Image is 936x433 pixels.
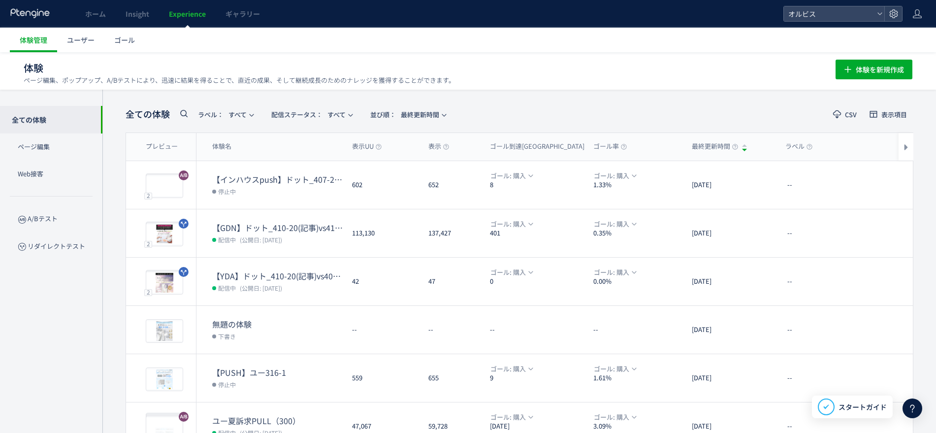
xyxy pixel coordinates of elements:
[787,180,792,190] span: --
[212,142,231,151] span: 体験名
[787,325,792,334] span: --
[594,364,629,374] span: ゴール: 購入
[490,142,592,151] span: ゴール到達[GEOGRAPHIC_DATA]
[198,110,224,119] span: ラベル：
[344,258,420,305] div: 42
[594,267,629,278] span: ゴール: 購入
[212,270,344,282] dt: 【YDA】ドット_410-20(記事)vs407-25(アンケ)
[344,209,420,257] div: 113,130
[364,106,452,122] button: 並び順：最終更新時間
[218,283,236,293] span: 配信中
[787,422,792,431] span: --
[370,110,396,119] span: 並び順：
[845,111,857,118] span: CSV
[587,170,642,181] button: ゴール: 購入
[24,76,455,85] p: ページ編集、ポップアップ、A/Bテストにより、迅速に結果を得ることで、直近の成果、そして継続成長のためのナレッジを獲得することができます。
[420,209,482,257] div: 137,427
[146,175,183,198] img: 7dde50ec8e910326e6f0a07e31ae8d2f1752883324123.jpeg
[484,170,538,181] button: ゴール: 購入
[787,373,792,383] span: --
[587,364,642,374] button: ゴール: 購入
[684,306,777,354] div: [DATE]
[67,35,95,45] span: ユーザー
[787,277,792,286] span: --
[856,60,904,79] span: 体験を新規作成
[240,235,282,244] span: (公開日: [DATE])
[218,234,236,244] span: 配信中
[593,422,684,431] dt: 3.09%
[484,219,538,230] button: ゴール: 購入
[881,111,907,118] span: 表示項目
[212,415,344,427] dt: ユー夏訴求PULL（300）
[490,180,585,190] dt: 8
[420,258,482,305] div: 47
[144,289,152,296] div: 2
[836,60,912,79] button: 体験を新規作成
[594,412,629,423] span: ゴール: 購入
[146,223,183,246] img: cb647fcb0925a13b28285e0ae747a3fc1756166545540.jpeg
[684,161,777,209] div: [DATE]
[144,192,152,199] div: 2
[212,319,344,330] dt: 無題の体験
[146,142,178,151] span: プレビュー
[212,222,344,233] dt: 【GDN】ドット_410-20(記事)vs410-12(記事)
[146,320,183,342] img: f5bd192acc84e0d113f0d452daa4571d1756115402201.jpeg
[785,6,873,21] span: オルビス
[126,9,149,19] span: Insight
[692,142,738,151] span: 最終更新時間
[594,219,629,230] span: ゴール: 購入
[146,368,183,391] img: 9974ed28ff3e9b9fd50dcc6e4f1b37631755741894748.jpeg
[420,161,482,209] div: 652
[593,325,684,334] dt: --
[593,229,684,238] dt: 0.35%
[126,108,170,121] span: 全ての体験
[490,219,526,230] span: ゴール: 購入
[198,106,247,123] span: すべて
[787,229,792,238] span: --
[594,170,629,181] span: ゴール: 購入
[226,9,260,19] span: ギャラリー
[785,142,812,151] span: ラベル
[484,364,538,374] button: ゴール: 購入
[370,106,439,123] span: 最終更新時間
[146,271,183,294] img: 7dde50ec8e910326e6f0a07e31ae8d2f1756166812552.jpeg
[593,373,684,383] dt: 1.61%
[240,284,282,292] span: (公開日: [DATE])
[428,142,449,151] span: 表示
[420,354,482,402] div: 655
[271,106,346,123] span: すべて
[490,229,585,238] dt: 401
[24,61,814,75] h1: 体験
[827,106,863,122] button: CSV
[265,106,358,122] button: 配信ステータス​：すべて
[490,373,585,383] dt: 9
[863,106,913,122] button: 表示項目
[212,367,344,378] dt: 【PUSH】ユー316-1
[344,161,420,209] div: 602
[490,364,526,374] span: ゴール: 購入
[192,106,259,122] button: ラベル：すべて
[20,35,47,45] span: 体験管理
[587,267,642,278] button: ゴール: 購入
[684,209,777,257] div: [DATE]
[344,306,420,354] div: --
[839,402,887,412] span: スタートガイド
[144,240,152,247] div: 2
[587,412,642,423] button: ゴール: 購入
[684,258,777,305] div: [DATE]
[271,110,323,119] span: 配信ステータス​：
[169,9,206,19] span: Experience
[114,35,135,45] span: ゴール
[344,354,420,402] div: 559
[218,379,236,389] span: 停止中
[684,354,777,402] div: [DATE]
[490,170,526,181] span: ゴール: 購入
[85,9,106,19] span: ホーム
[593,142,627,151] span: ゴール率
[490,412,526,423] span: ゴール: 購入
[420,306,482,354] div: --
[484,267,538,278] button: ゴール: 購入
[593,180,684,190] dt: 1.33%
[352,142,382,151] span: 表示UU
[490,267,526,278] span: ゴール: 購入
